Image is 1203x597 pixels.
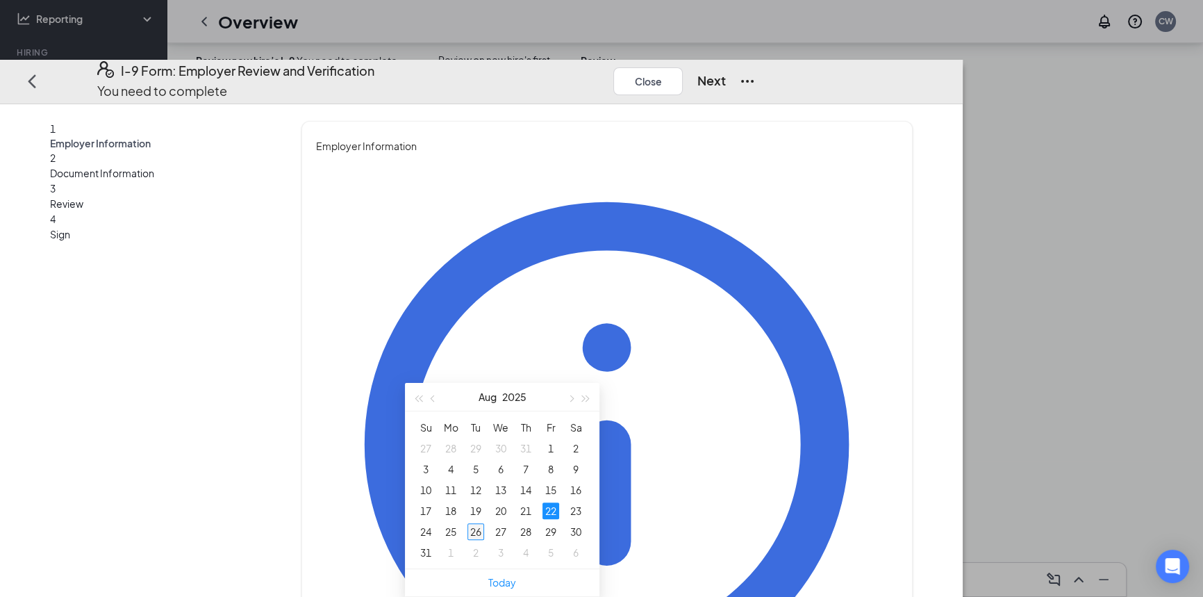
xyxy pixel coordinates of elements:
svg: FormI9EVerifyIcon [97,61,114,78]
div: 14 [517,482,534,498]
div: 29 [542,523,559,540]
td: 2025-08-10 [413,480,438,500]
button: 2025 [502,383,526,411]
div: 1 [442,544,459,561]
span: Sign [50,227,265,242]
td: 2025-08-22 [538,500,563,521]
div: 13 [492,482,509,498]
div: 3 [417,461,434,477]
button: Close [613,67,683,95]
span: Document Information [50,165,265,181]
div: 16 [567,482,584,498]
span: 3 [50,182,56,195]
span: Review [50,196,265,211]
div: 2 [567,440,584,457]
button: Aug [479,383,497,411]
div: 27 [417,440,434,457]
div: 11 [442,482,459,498]
th: We [488,417,513,438]
div: 17 [417,502,434,519]
div: 30 [492,440,509,457]
div: 3 [492,544,509,561]
div: 30 [567,523,584,540]
div: 12 [467,482,484,498]
div: 31 [517,440,534,457]
td: 2025-08-19 [463,500,488,521]
td: 2025-08-11 [438,480,463,500]
div: 4 [517,544,534,561]
td: 2025-08-02 [563,438,588,459]
div: 7 [517,461,534,477]
td: 2025-08-31 [413,542,438,563]
div: 5 [542,544,559,561]
td: 2025-08-09 [563,459,588,480]
div: 18 [442,502,459,519]
div: 23 [567,502,584,519]
div: 25 [442,523,459,540]
div: 26 [467,523,484,540]
p: You need to complete [97,81,374,100]
div: 31 [417,544,434,561]
th: Mo [438,417,463,438]
th: Su [413,417,438,438]
td: 2025-08-15 [538,480,563,500]
td: 2025-08-21 [513,500,538,521]
td: 2025-08-25 [438,521,463,542]
td: 2025-08-27 [488,521,513,542]
svg: Ellipses [739,72,756,89]
td: 2025-08-06 [488,459,513,480]
div: 5 [467,461,484,477]
td: 2025-08-13 [488,480,513,500]
div: 21 [517,502,534,519]
td: 2025-08-24 [413,521,438,542]
div: 22 [542,502,559,519]
td: 2025-08-03 [413,459,438,480]
div: 8 [542,461,559,477]
td: 2025-07-31 [513,438,538,459]
span: 4 [50,213,56,225]
td: 2025-09-04 [513,542,538,563]
td: 2025-08-20 [488,500,513,521]
td: 2025-09-03 [488,542,513,563]
td: 2025-08-12 [463,480,488,500]
td: 2025-07-27 [413,438,438,459]
td: 2025-08-08 [538,459,563,480]
span: Employer Information [316,138,897,154]
button: Next [697,71,725,90]
td: 2025-08-18 [438,500,463,521]
td: 2025-09-01 [438,542,463,563]
td: 2025-08-14 [513,480,538,500]
div: 9 [567,461,584,477]
a: Today [488,576,516,589]
div: 29 [467,440,484,457]
th: Fr [538,417,563,438]
th: Th [513,417,538,438]
td: 2025-09-05 [538,542,563,563]
td: 2025-08-23 [563,500,588,521]
span: 1 [50,122,56,135]
td: 2025-07-28 [438,438,463,459]
div: 2 [467,544,484,561]
div: 6 [492,461,509,477]
td: 2025-08-01 [538,438,563,459]
td: 2025-08-26 [463,521,488,542]
td: 2025-09-06 [563,542,588,563]
div: 28 [517,523,534,540]
td: 2025-08-30 [563,521,588,542]
span: 2 [50,152,56,164]
td: 2025-08-16 [563,480,588,500]
div: Open Intercom Messenger [1156,550,1189,583]
td: 2025-07-29 [463,438,488,459]
div: 6 [567,544,584,561]
td: 2025-09-02 [463,542,488,563]
td: 2025-08-28 [513,521,538,542]
td: 2025-07-30 [488,438,513,459]
div: 15 [542,482,559,498]
td: 2025-08-17 [413,500,438,521]
td: 2025-08-07 [513,459,538,480]
div: 28 [442,440,459,457]
td: 2025-08-29 [538,521,563,542]
div: 1 [542,440,559,457]
td: 2025-08-04 [438,459,463,480]
th: Tu [463,417,488,438]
